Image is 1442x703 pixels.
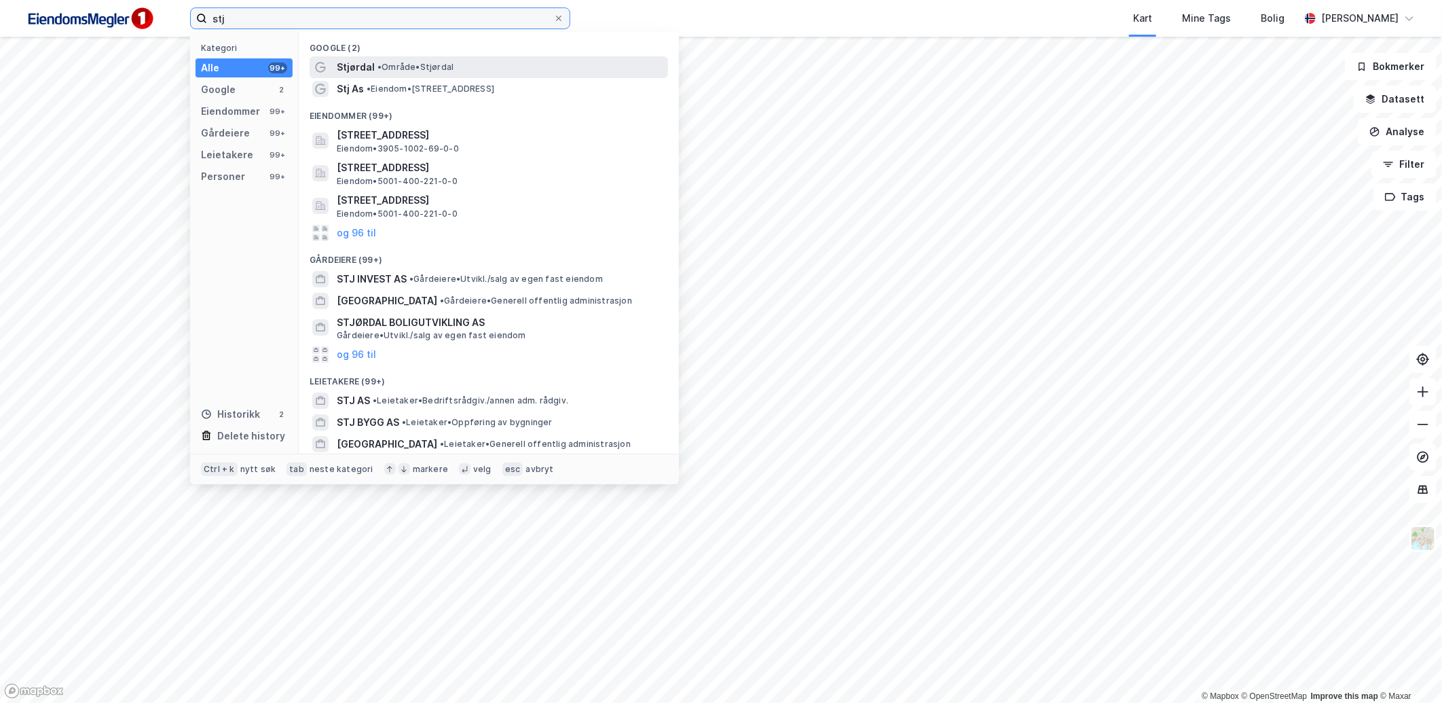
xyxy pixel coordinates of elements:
span: • [367,84,371,94]
span: Eiendom • [STREET_ADDRESS] [367,84,494,94]
div: avbryt [525,464,553,475]
div: markere [413,464,448,475]
span: [GEOGRAPHIC_DATA] [337,293,437,309]
button: Bokmerker [1345,53,1437,80]
span: Gårdeiere • Utvikl./salg av egen fast eiendom [409,274,603,285]
span: STJ INVEST AS [337,271,407,287]
div: Personer [201,168,245,185]
span: Eiendom • 5001-400-221-0-0 [337,209,458,219]
span: [STREET_ADDRESS] [337,160,663,176]
div: 99+ [268,106,287,117]
div: Bolig [1261,10,1284,26]
iframe: Chat Widget [1374,638,1442,703]
div: Kontrollprogram for chat [1374,638,1442,703]
span: Gårdeiere • Utvikl./salg av egen fast eiendom [337,330,526,341]
div: Kategori [201,43,293,53]
span: Eiendom • 5001-400-221-0-0 [337,176,458,187]
span: • [377,62,382,72]
div: Kart [1133,10,1152,26]
div: Leietakere (99+) [299,365,679,390]
div: Eiendommer [201,103,260,120]
a: Mapbox homepage [4,683,64,699]
button: og 96 til [337,225,376,241]
div: 99+ [268,171,287,182]
div: Ctrl + k [201,463,238,476]
div: Leietakere [201,147,253,163]
div: 99+ [268,128,287,139]
span: Eiendom • 3905-1002-69-0-0 [337,143,459,154]
img: Z [1410,526,1436,552]
div: Gårdeiere (99+) [299,244,679,268]
span: [STREET_ADDRESS] [337,127,663,143]
div: Historikk [201,406,260,422]
div: 99+ [268,149,287,160]
span: Leietaker • Oppføring av bygninger [402,417,553,428]
span: • [373,395,377,405]
span: STJ BYGG AS [337,414,399,431]
span: Leietaker • Generell offentlig administrasjon [440,439,631,450]
span: • [402,417,406,427]
button: Filter [1371,151,1437,178]
span: Gårdeiere • Generell offentlig administrasjon [440,295,632,306]
div: tab [286,463,307,476]
span: Område • Stjørdal [377,62,454,73]
div: velg [473,464,492,475]
div: esc [502,463,523,476]
button: og 96 til [337,346,376,363]
span: Leietaker • Bedriftsrådgiv./annen adm. rådgiv. [373,395,568,406]
a: Mapbox [1202,691,1239,701]
span: [STREET_ADDRESS] [337,192,663,209]
button: Analyse [1358,118,1437,145]
img: F4PB6Px+NJ5v8B7XTbfpPpyloAAAAASUVORK5CYII= [22,3,158,34]
a: OpenStreetMap [1242,691,1308,701]
div: Eiendommer (99+) [299,100,679,124]
div: 2 [276,409,287,420]
div: 2 [276,84,287,95]
div: Delete history [217,428,285,444]
span: • [440,295,444,306]
div: nytt søk [240,464,276,475]
input: Søk på adresse, matrikkel, gårdeiere, leietakere eller personer [207,8,553,29]
div: Gårdeiere [201,125,250,141]
span: STJ AS [337,393,370,409]
span: STJØRDAL BOLIGUTVIKLING AS [337,314,663,331]
div: Google (2) [299,32,679,56]
div: neste kategori [310,464,373,475]
div: 99+ [268,62,287,73]
span: [GEOGRAPHIC_DATA] [337,436,437,452]
button: Tags [1373,183,1437,211]
span: • [440,439,444,449]
div: Mine Tags [1182,10,1231,26]
span: Stjørdal [337,59,375,75]
a: Improve this map [1311,691,1378,701]
div: Alle [201,60,219,76]
button: Datasett [1354,86,1437,113]
div: Google [201,82,236,98]
span: Stj As [337,81,364,97]
span: • [409,274,413,284]
div: [PERSON_NAME] [1321,10,1399,26]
